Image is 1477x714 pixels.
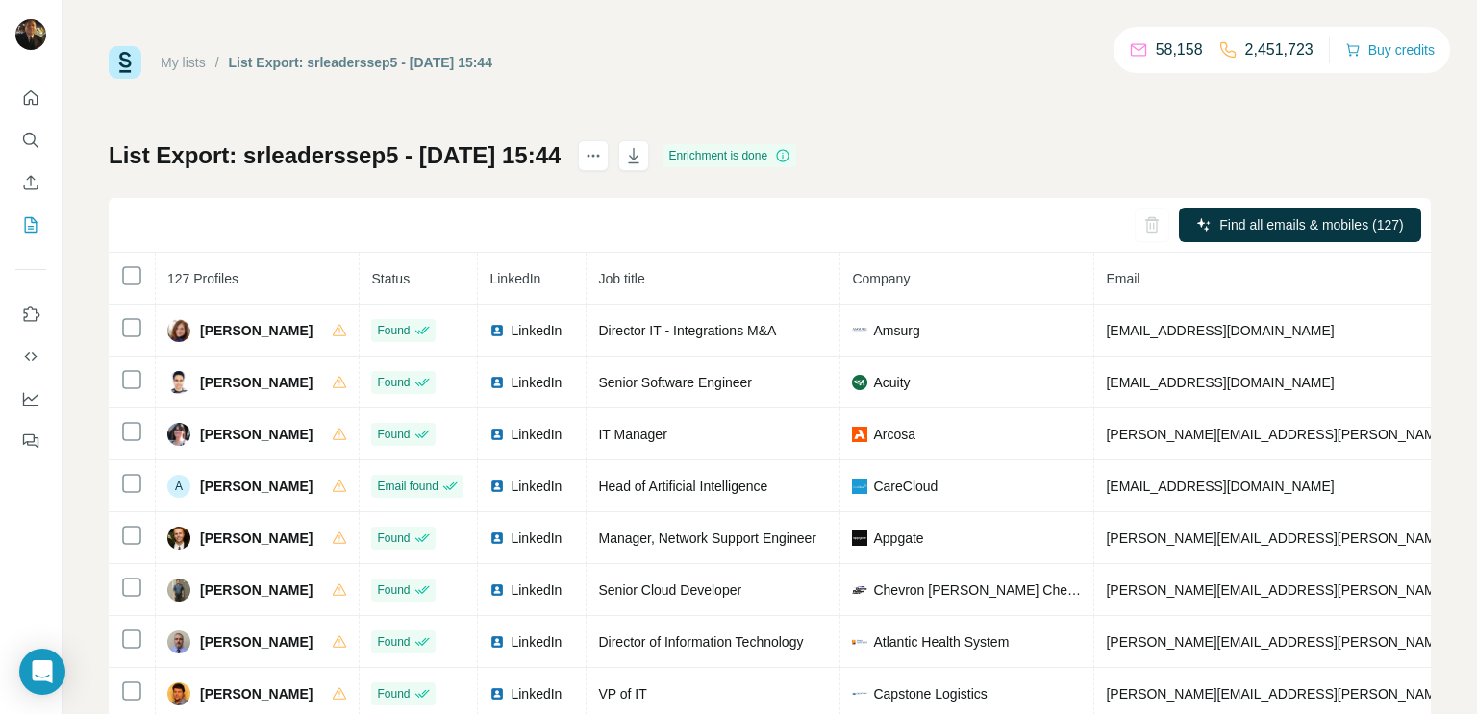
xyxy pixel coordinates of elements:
span: Manager, Network Support Engineer [598,530,815,546]
div: A [167,475,190,498]
span: Found [377,322,410,339]
span: Found [377,426,410,443]
span: LinkedIn [511,477,562,496]
img: Avatar [167,423,190,446]
span: Email [1106,271,1139,286]
span: Found [377,633,410,651]
button: Dashboard [15,382,46,416]
li: / [215,53,219,72]
span: Found [377,685,410,702]
img: LinkedIn logo [489,582,505,598]
span: [PERSON_NAME] [200,632,313,652]
img: Avatar [167,371,190,394]
button: My lists [15,208,46,242]
img: LinkedIn logo [489,686,505,702]
span: LinkedIn [511,529,562,548]
a: My lists [161,55,206,70]
button: Use Surfe on LinkedIn [15,297,46,332]
span: [PERSON_NAME] [200,529,313,548]
img: LinkedIn logo [489,323,505,338]
img: company-logo [852,375,867,390]
span: [PERSON_NAME] [200,425,313,444]
span: Arcosa [873,425,915,444]
span: VP of IT [598,686,646,702]
button: Find all emails & mobiles (127) [1179,208,1421,242]
span: Found [377,581,410,599]
span: LinkedIn [511,373,562,392]
button: Quick start [15,81,46,115]
span: Email found [377,478,438,495]
span: IT Manager [598,427,666,442]
img: Surfe Logo [109,46,141,79]
img: LinkedIn logo [489,427,505,442]
span: CareCloud [873,477,938,496]
button: Buy credits [1345,37,1435,63]
button: Feedback [15,424,46,458]
div: Enrichment is done [663,144,796,167]
span: [PERSON_NAME] [200,321,313,340]
img: Avatar [15,19,46,50]
span: Senior Cloud Developer [598,582,741,598]
div: Open Intercom Messenger [19,649,65,695]
img: company-logo [852,323,867,338]
img: Avatar [167,682,190,705]
span: [PERSON_NAME] [200,580,313,600]
span: Found [377,529,410,547]
img: LinkedIn logo [489,375,505,390]
span: Senior Software Engineer [598,375,752,390]
span: 127 Profiles [167,271,238,286]
img: company-logo [852,634,867,650]
span: Head of Artificial Intelligence [598,479,767,494]
img: LinkedIn logo [489,530,505,546]
span: Atlantic Health System [873,632,1009,652]
span: Appgate [873,529,923,548]
button: Use Surfe API [15,339,46,374]
button: actions [578,140,609,171]
span: Director of Information Technology [598,634,803,650]
span: LinkedIn [489,271,540,286]
img: Avatar [167,579,190,602]
span: Find all emails & mobiles (127) [1219,215,1403,234]
span: LinkedIn [511,580,562,600]
img: company-logo [852,479,867,494]
span: Status [371,271,410,286]
span: [EMAIL_ADDRESS][DOMAIN_NAME] [1106,375,1334,390]
img: company-logo [852,427,867,442]
img: company-logo [852,530,867,546]
span: Found [377,374,410,391]
div: List Export: srleaderssep5 - [DATE] 15:44 [229,53,492,72]
img: Avatar [167,527,190,550]
p: 2,451,723 [1245,38,1314,62]
img: Avatar [167,319,190,342]
span: LinkedIn [511,684,562,703]
span: Acuity [873,373,910,392]
img: LinkedIn logo [489,634,505,650]
span: [EMAIL_ADDRESS][DOMAIN_NAME] [1106,479,1334,494]
span: Chevron [PERSON_NAME] Chemical Company, LLC [873,580,1082,600]
span: Capstone Logistics [873,684,987,703]
span: Company [852,271,910,286]
span: [EMAIL_ADDRESS][DOMAIN_NAME] [1106,323,1334,338]
span: Amsurg [873,321,919,340]
span: LinkedIn [511,425,562,444]
h1: List Export: srleaderssep5 - [DATE] 15:44 [109,140,561,171]
button: Search [15,123,46,158]
span: [PERSON_NAME] [200,684,313,703]
span: [PERSON_NAME] [200,373,313,392]
span: LinkedIn [511,632,562,652]
img: Avatar [167,630,190,653]
p: 58,158 [1156,38,1203,62]
span: [PERSON_NAME] [200,477,313,496]
button: Enrich CSV [15,165,46,200]
span: LinkedIn [511,321,562,340]
img: LinkedIn logo [489,479,505,494]
img: company-logo [852,582,867,598]
span: Director IT - Integrations M&A [598,323,776,338]
img: company-logo [852,686,867,702]
span: Job title [598,271,644,286]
